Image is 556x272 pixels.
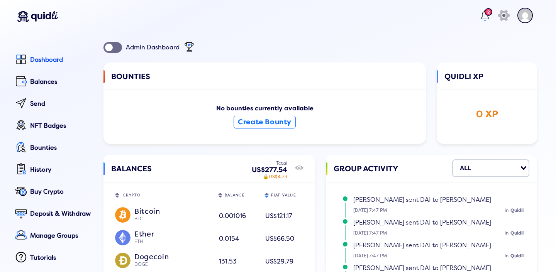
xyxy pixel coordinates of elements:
div: US$66.50 [265,232,302,246]
div: Ether [134,230,210,237]
div: US$4.73 [252,174,287,180]
div: Search for option [452,159,529,177]
div: DOGE [134,262,210,268]
div: No bounties currently available [111,105,418,136]
span: in [505,208,509,213]
button: Create Bounty [234,116,296,128]
a: Manage Groups [13,228,93,245]
div: Balances [30,78,93,85]
div: US$121.17 [265,209,302,223]
div: US$277.54 [252,166,287,174]
span: [PERSON_NAME] sent DAI to [PERSON_NAME] [353,264,491,272]
div: Manage Groups [30,232,93,239]
div: Dogecoin [134,253,210,260]
div: History [30,166,93,173]
a: Buy Crypto [13,184,93,201]
span: [PERSON_NAME] sent DAI to [PERSON_NAME] [353,242,491,249]
span: Quidli [510,208,524,213]
a: Deposit & Withdraw [13,206,93,223]
div: Send [30,100,93,107]
span: [PERSON_NAME] sent DAI to [PERSON_NAME] [353,196,491,204]
small: [DATE] 7:47 PM [353,231,528,236]
span: BALANCES [111,162,152,186]
div: Deposit & Withdraw [30,210,93,217]
span: 0.001016 [219,212,246,220]
span: 0.0154 [219,235,239,243]
div: NFT Badges [30,122,93,129]
span: GROUP ACTIVITY [334,162,398,186]
div: Buy Crypto [30,188,93,195]
img: ETH [115,230,131,245]
a: Balances [13,74,93,91]
span: in [505,253,509,259]
img: DOGE [115,253,131,268]
div: Dashboard [30,56,93,63]
span: 🔒 [263,174,269,180]
img: BTC [115,207,131,223]
div: Bounties [30,144,93,151]
span: Quidli [510,230,524,236]
div: BTC [134,216,210,222]
span: [PERSON_NAME] sent DAI to [PERSON_NAME] [353,219,491,226]
div: US$29.79 [265,255,302,269]
a: Bounties [13,140,93,157]
span: QUIDLI XP [444,70,483,93]
div: 0 XP [444,109,529,120]
a: NFT Badges [13,118,93,135]
div: ETH [134,239,210,245]
span: 131.53 [219,258,237,265]
div: ALL [460,162,471,175]
a: Tutorials [13,250,93,267]
span: Quidli [510,253,524,259]
span: BOUNTIES [111,70,150,93]
div: Bitcoin [134,207,210,214]
a: Send [13,96,93,113]
img: account [517,8,533,23]
a: History [13,162,93,179]
span: in [505,230,509,236]
div: Total [252,161,287,166]
small: [DATE] 7:47 PM [353,208,528,213]
div: Tutorials [30,254,93,261]
a: Dashboard [13,52,93,69]
small: [DATE] 7:47 PM [353,253,528,259]
input: Search for option [473,162,519,175]
div: Admin Dashboard [126,44,180,51]
div: 2 [485,8,492,16]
